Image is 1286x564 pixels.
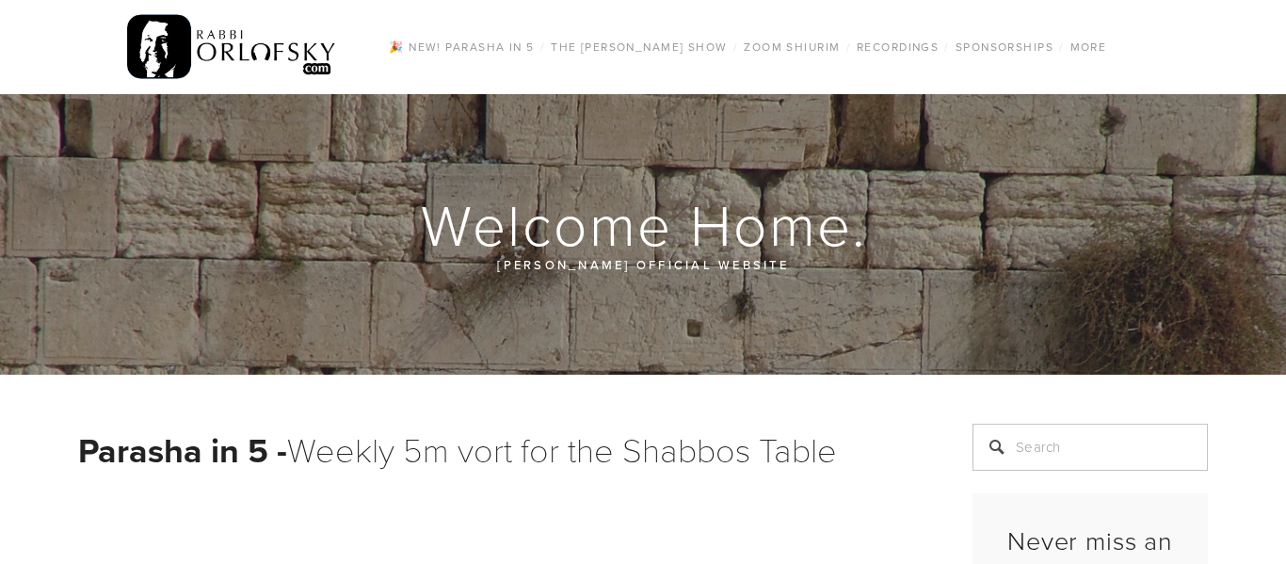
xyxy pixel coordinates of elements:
input: Search [973,424,1208,471]
a: Zoom Shiurim [738,35,845,59]
a: Recordings [851,35,944,59]
span: / [944,39,949,55]
p: [PERSON_NAME] official website [191,254,1095,275]
h1: Welcome Home. [78,194,1210,254]
span: / [846,39,851,55]
strong: Parasha in 5 - [78,426,287,475]
a: 🎉 NEW! Parasha in 5 [383,35,539,59]
a: More [1065,35,1113,59]
h1: Weekly 5m vort for the Shabbos Table [78,424,925,475]
span: / [1059,39,1064,55]
span: / [733,39,738,55]
img: RabbiOrlofsky.com [127,10,337,84]
a: The [PERSON_NAME] Show [545,35,733,59]
span: / [540,39,545,55]
a: Sponsorships [950,35,1059,59]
